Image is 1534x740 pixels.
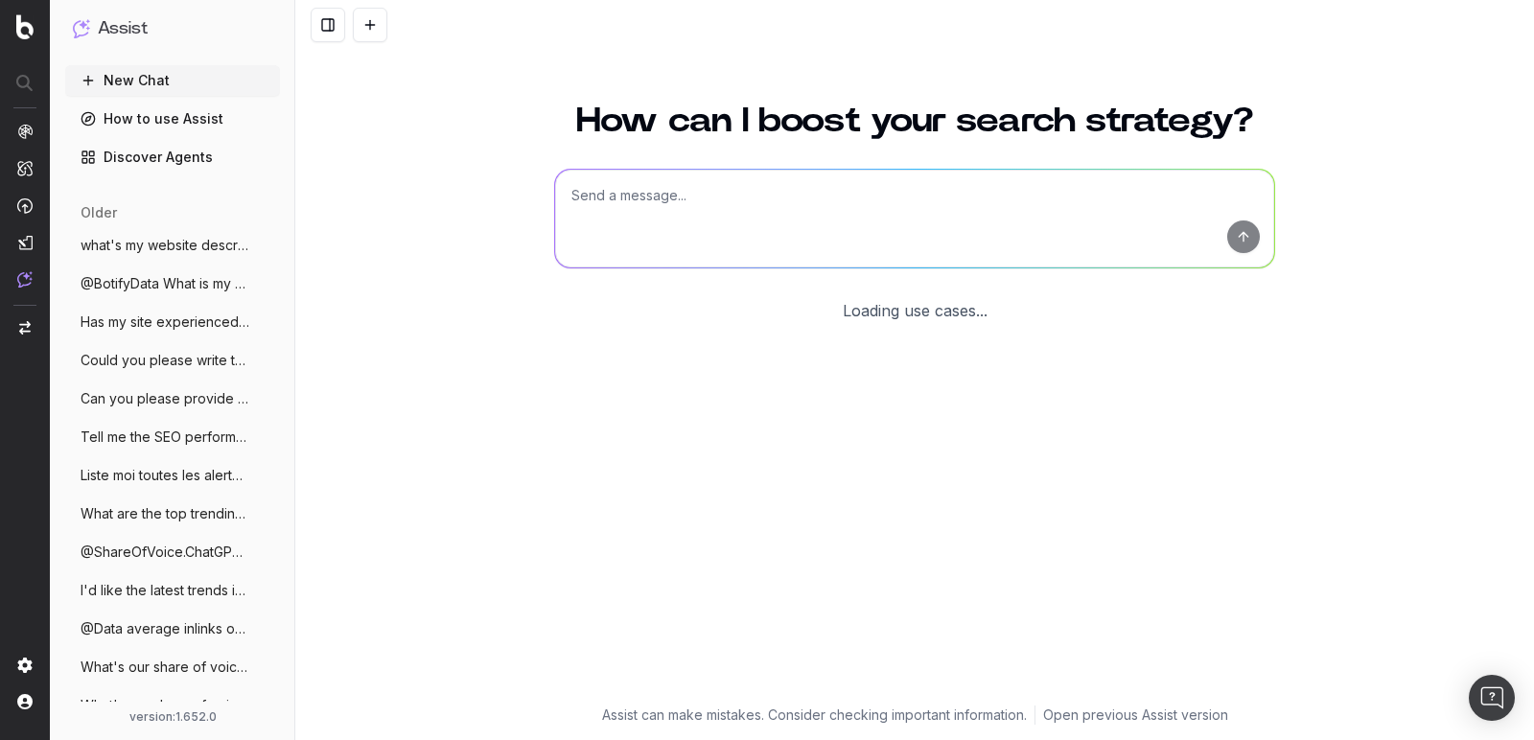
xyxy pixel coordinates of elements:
img: Switch project [19,321,31,335]
h1: Assist [98,15,148,42]
button: Assist [73,15,272,42]
div: version: 1.652.0 [73,709,272,725]
button: What are the top trending topics for mic [65,498,280,529]
div: Open Intercom Messenger [1469,675,1515,721]
button: @BotifyData What is my clicks trends for [65,268,280,299]
span: What's our share of voice for 'party sup [81,696,249,715]
div: Loading use cases... [843,299,988,322]
span: Tell me the SEO performance of [URL] [81,428,249,447]
span: @BotifyData What is my clicks trends for [81,274,249,293]
a: Open previous Assist version [1043,705,1228,725]
span: Liste moi toutes les alertes du projet [81,466,249,485]
a: How to use Assist [65,104,280,134]
span: Can you please provide content targeting [81,389,249,408]
button: Has my site experienced a performance dr [65,307,280,337]
img: Botify logo [16,14,34,39]
img: Assist [73,19,90,37]
a: Discover Agents [65,142,280,173]
img: Setting [17,658,33,673]
button: What's our share of voice for 'power bi [65,652,280,682]
img: Intelligence [17,160,33,176]
button: What's our share of voice for 'party sup [65,690,280,721]
span: older [81,203,117,222]
button: Liste moi toutes les alertes du projet [65,460,280,491]
img: Analytics [17,124,33,139]
button: Tell me the SEO performance of [URL] [65,422,280,452]
img: Studio [17,235,33,250]
span: What's our share of voice for 'power bi [81,658,249,677]
button: I'd like the latest trends in the indust [65,575,280,606]
h1: How can I boost your search strategy? [554,104,1275,138]
img: My account [17,694,33,709]
span: what's my website description? [81,236,249,255]
img: Assist [17,271,33,288]
button: Can you please provide content targeting [65,383,280,414]
span: I'd like the latest trends in the indust [81,581,249,600]
button: Could you please write two SEO-optimized [65,345,280,376]
button: New Chat [65,65,280,96]
button: @Data average inlinks on my category pag [65,613,280,644]
span: Could you please write two SEO-optimized [81,351,249,370]
button: @ShareOfVoice.ChatGPT for the power bi k [65,537,280,567]
span: What are the top trending topics for mic [81,504,249,523]
button: what's my website description? [65,230,280,261]
img: Activation [17,197,33,214]
span: @ShareOfVoice.ChatGPT for the power bi k [81,543,249,562]
span: Has my site experienced a performance dr [81,312,249,332]
span: @Data average inlinks on my category pag [81,619,249,638]
p: Assist can make mistakes. Consider checking important information. [602,705,1027,725]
